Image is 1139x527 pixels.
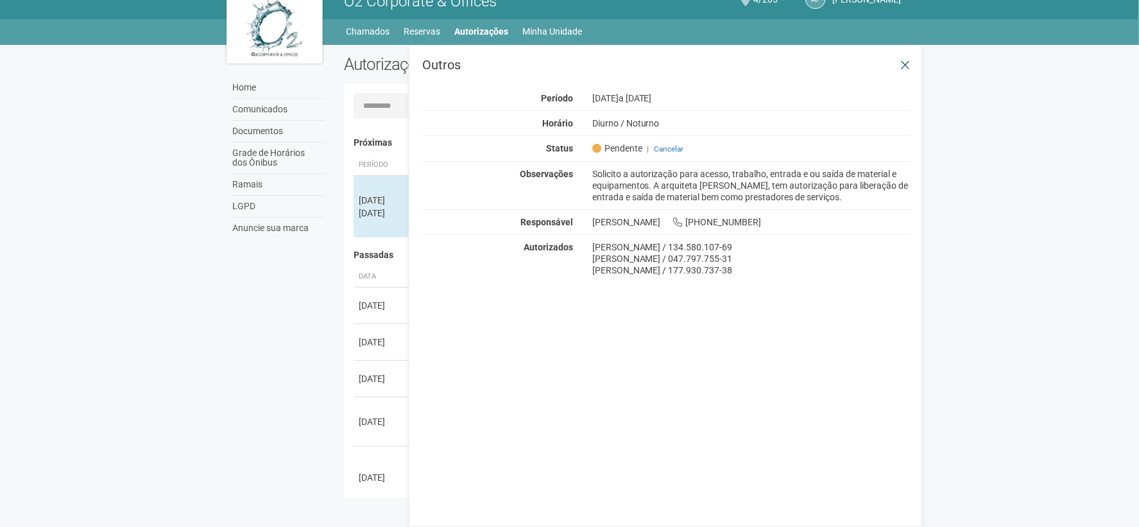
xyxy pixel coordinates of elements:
div: [PERSON_NAME] / 177.930.737-38 [592,264,912,276]
strong: Autorizados [524,242,573,252]
div: Diurno / Noturno [583,117,922,129]
strong: Status [546,143,573,153]
h3: Outros [422,58,912,71]
div: [DATE] [359,207,406,220]
h4: Próximas [354,138,903,148]
span: Pendente [592,143,642,154]
strong: Observações [520,169,573,179]
div: [DATE] [583,92,922,104]
strong: Período [541,93,573,103]
strong: Horário [542,118,573,128]
div: [DATE] [359,194,406,207]
a: Home [230,77,325,99]
h2: Autorizações [344,55,619,74]
a: Grade de Horários dos Ônibus [230,143,325,174]
a: Autorizações [455,22,509,40]
a: Minha Unidade [523,22,583,40]
a: Cancelar [655,144,684,153]
a: Documentos [230,121,325,143]
div: [PERSON_NAME] / 047.797.755-31 [592,253,912,264]
div: [DATE] [359,415,406,428]
span: | [647,144,649,153]
a: Reservas [404,22,441,40]
a: Ramais [230,174,325,196]
div: [DATE] [359,336,406,349]
a: Anuncie sua marca [230,218,325,239]
h4: Passadas [354,250,903,260]
div: [DATE] [359,471,406,484]
div: Solicito a autorização para acesso, trabalho, entrada e ou saída de material e equipamentos. A ar... [583,168,922,203]
a: LGPD [230,196,325,218]
th: Data [354,266,411,288]
a: Comunicados [230,99,325,121]
div: [PERSON_NAME] [PHONE_NUMBER] [583,216,922,228]
strong: Responsável [520,217,573,227]
div: [DATE] [359,299,406,312]
div: [DATE] [359,372,406,385]
a: Chamados [347,22,390,40]
div: [PERSON_NAME] / 134.580.107-69 [592,241,912,253]
span: a [DATE] [619,93,652,103]
th: Período [354,155,411,176]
